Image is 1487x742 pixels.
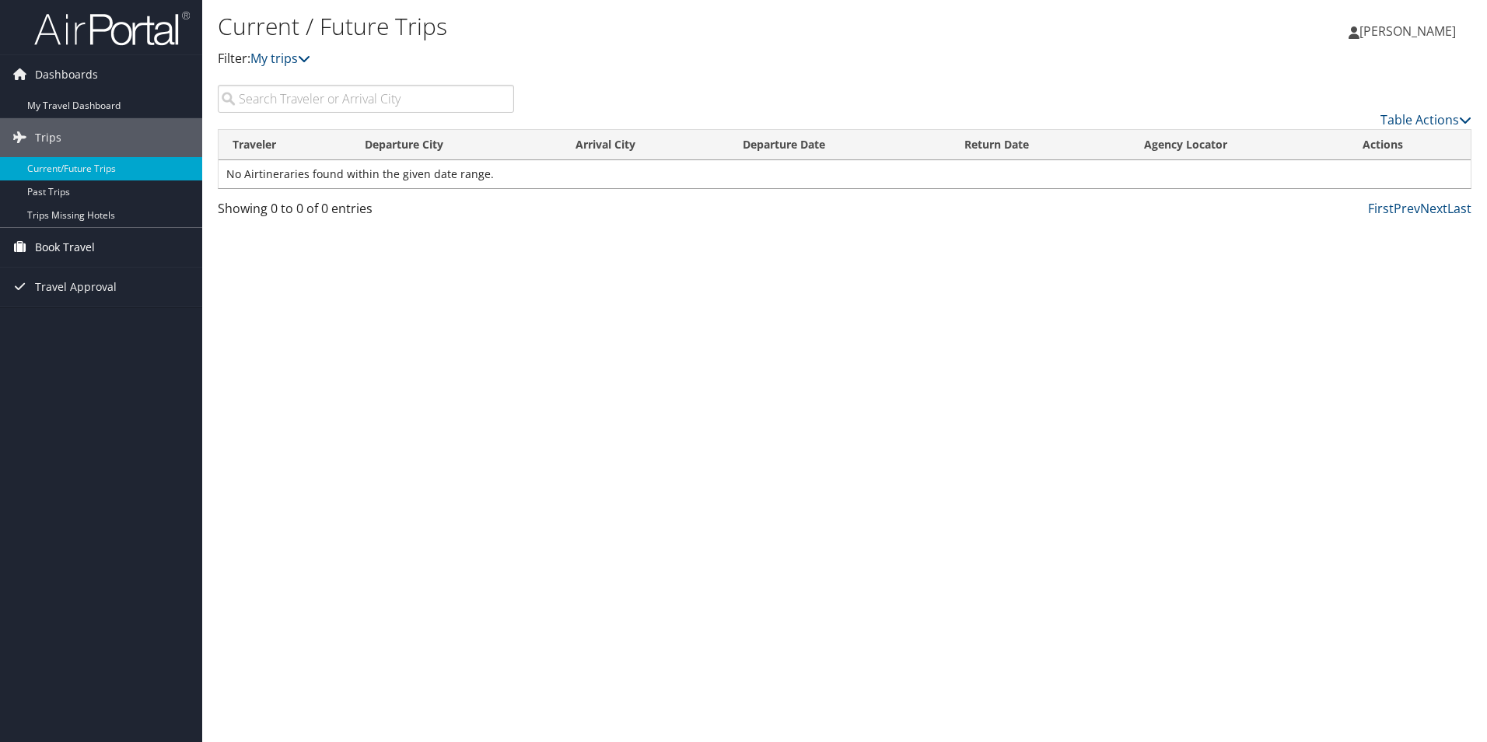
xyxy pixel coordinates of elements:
[1349,8,1471,54] a: [PERSON_NAME]
[218,199,514,226] div: Showing 0 to 0 of 0 entries
[34,10,190,47] img: airportal-logo.png
[219,160,1471,188] td: No Airtineraries found within the given date range.
[35,118,61,157] span: Trips
[35,228,95,267] span: Book Travel
[1130,130,1349,160] th: Agency Locator: activate to sort column ascending
[1368,200,1394,217] a: First
[351,130,562,160] th: Departure City: activate to sort column ascending
[1447,200,1471,217] a: Last
[729,130,950,160] th: Departure Date: activate to sort column descending
[1420,200,1447,217] a: Next
[219,130,351,160] th: Traveler: activate to sort column ascending
[1359,23,1456,40] span: [PERSON_NAME]
[35,268,117,306] span: Travel Approval
[35,55,98,94] span: Dashboards
[950,130,1130,160] th: Return Date: activate to sort column ascending
[1380,111,1471,128] a: Table Actions
[250,50,310,67] a: My trips
[218,10,1054,43] h1: Current / Future Trips
[218,85,514,113] input: Search Traveler or Arrival City
[1394,200,1420,217] a: Prev
[218,49,1054,69] p: Filter:
[562,130,729,160] th: Arrival City: activate to sort column ascending
[1349,130,1471,160] th: Actions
